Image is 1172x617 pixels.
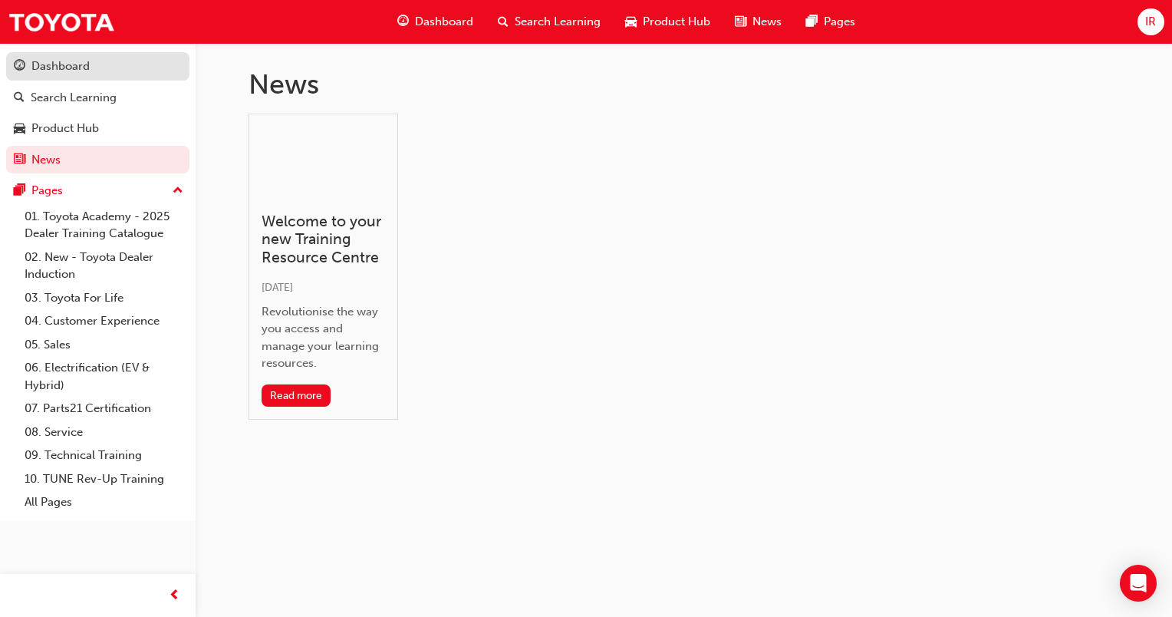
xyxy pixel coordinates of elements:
span: car-icon [14,122,25,136]
a: News [6,146,189,174]
span: Dashboard [415,13,473,31]
a: 03. Toyota For Life [18,286,189,310]
a: guage-iconDashboard [385,6,486,38]
a: car-iconProduct Hub [613,6,723,38]
span: prev-icon [169,586,180,605]
a: 04. Customer Experience [18,309,189,333]
div: Revolutionise the way you access and manage your learning resources. [262,303,385,372]
a: pages-iconPages [794,6,867,38]
button: Pages [6,177,189,205]
div: Product Hub [31,120,99,137]
span: pages-icon [14,184,25,198]
a: 07. Parts21 Certification [18,397,189,421]
div: Dashboard [31,58,90,75]
span: Product Hub [643,13,710,31]
span: pages-icon [806,12,818,31]
span: IR [1145,13,1156,31]
a: Search Learning [6,84,189,112]
span: Search Learning [515,13,601,31]
img: Trak [8,5,115,39]
a: Dashboard [6,52,189,81]
a: 10. TUNE Rev-Up Training [18,467,189,491]
span: search-icon [14,91,25,105]
h1: News [249,68,1120,101]
span: up-icon [173,181,183,201]
span: guage-icon [14,60,25,74]
a: 01. Toyota Academy - 2025 Dealer Training Catalogue [18,205,189,246]
div: Search Learning [31,89,117,107]
span: news-icon [14,153,25,167]
a: 08. Service [18,421,189,444]
span: search-icon [498,12,509,31]
a: Welcome to your new Training Resource Centre[DATE]Revolutionise the way you access and manage you... [249,114,398,420]
span: Pages [824,13,855,31]
a: Product Hub [6,114,189,143]
span: guage-icon [397,12,409,31]
button: Read more [262,384,331,407]
a: 02. New - Toyota Dealer Induction [18,246,189,286]
span: car-icon [625,12,637,31]
a: 06. Electrification (EV & Hybrid) [18,356,189,397]
a: 09. Technical Training [18,444,189,467]
div: Pages [31,182,63,200]
div: Open Intercom Messenger [1120,565,1157,602]
span: News [752,13,782,31]
a: All Pages [18,490,189,514]
span: [DATE] [262,281,293,294]
button: DashboardSearch LearningProduct HubNews [6,49,189,177]
span: news-icon [735,12,746,31]
a: news-iconNews [723,6,794,38]
h3: Welcome to your new Training Resource Centre [262,213,385,266]
a: search-iconSearch Learning [486,6,613,38]
a: 05. Sales [18,333,189,357]
button: IR [1137,8,1164,35]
